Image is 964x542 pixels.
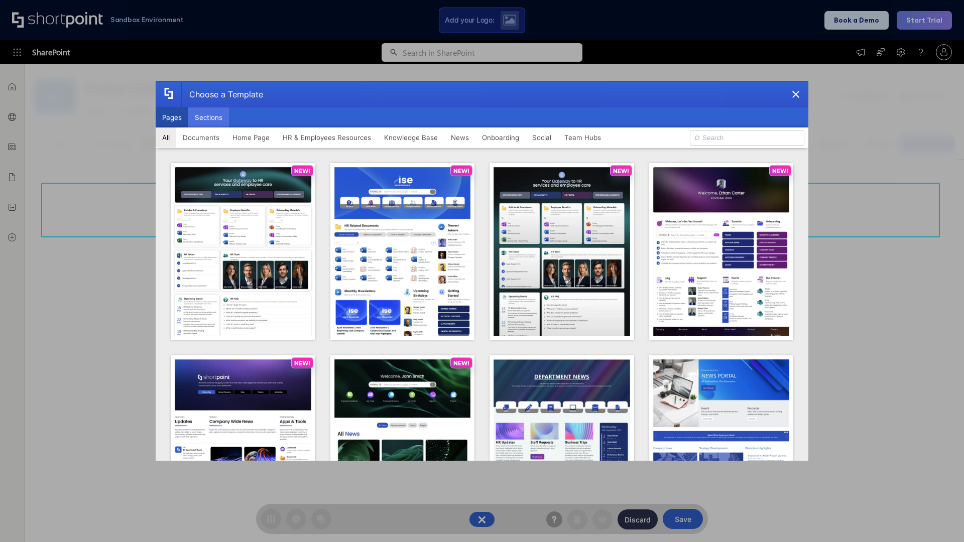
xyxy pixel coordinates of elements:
button: HR & Employees Resources [276,127,378,148]
p: NEW! [772,167,788,175]
button: Social [526,127,558,148]
button: Onboarding [475,127,526,148]
p: NEW! [613,167,629,175]
button: Team Hubs [558,127,608,148]
button: Home Page [226,127,276,148]
p: NEW! [294,167,310,175]
div: Choose a Template [181,82,263,107]
div: template selector [156,81,808,461]
button: Sections [188,107,229,127]
p: NEW! [294,359,310,367]
button: News [444,127,475,148]
button: Pages [156,107,188,127]
button: Knowledge Base [378,127,444,148]
input: Search [690,130,804,146]
p: NEW! [453,167,469,175]
iframe: Chat Widget [914,494,964,542]
button: All [156,127,176,148]
p: NEW! [453,359,469,367]
button: Documents [176,127,226,148]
